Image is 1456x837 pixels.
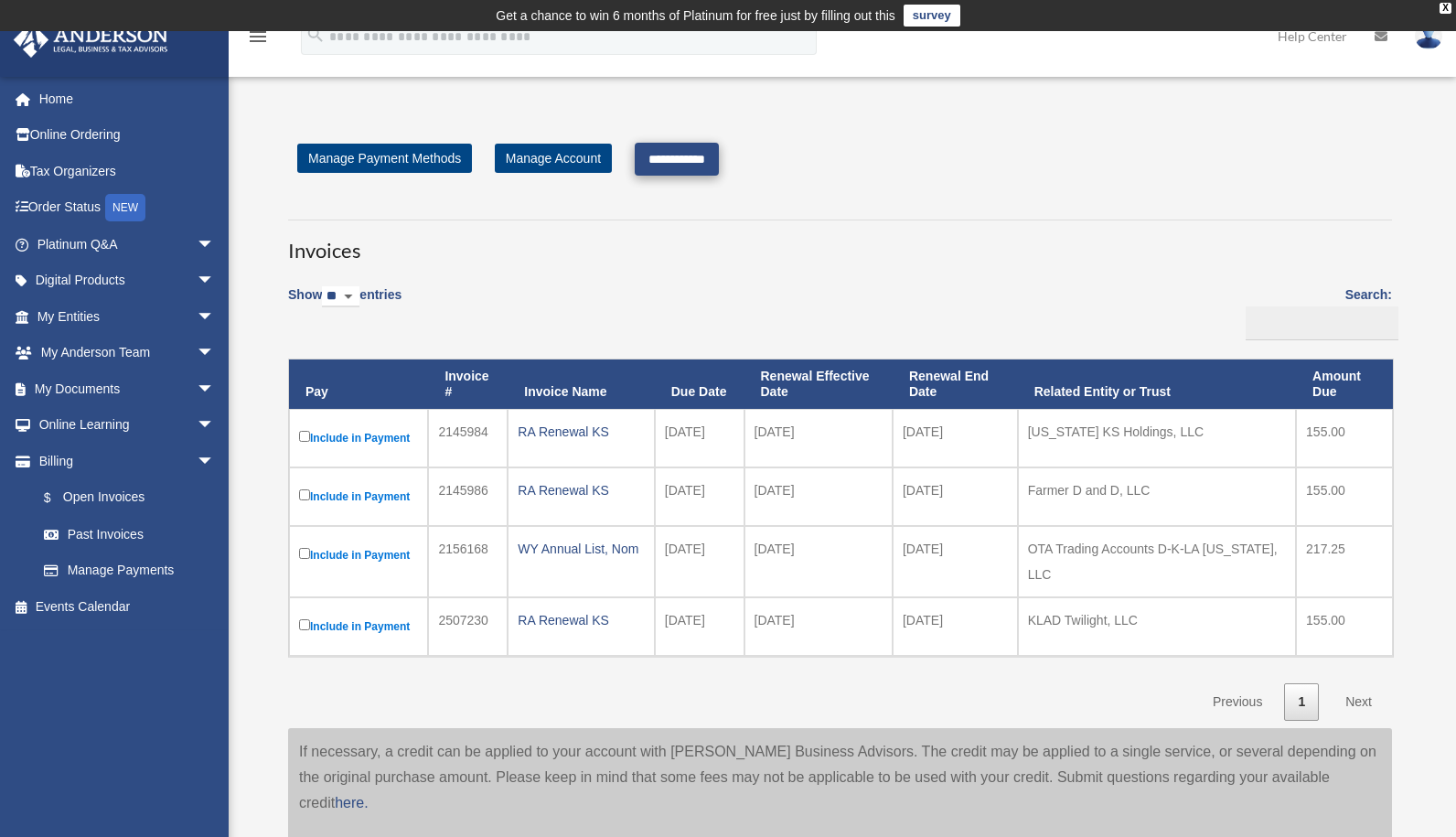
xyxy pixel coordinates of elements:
[299,427,418,449] label: Include in Payment
[299,486,418,508] label: Include in Payment
[518,419,644,445] div: RA Renewal KS
[299,431,310,442] input: Include in Payment
[54,487,63,510] span: $
[197,335,233,372] span: arrow_drop_down
[289,359,428,409] th: Pay: activate to sort column descending
[496,5,895,27] div: Get a chance to win 6 months of Platinum for free just by filling out this
[13,153,242,189] a: Tax Organizers
[13,588,242,625] a: Events Calendar
[428,597,508,656] td: 2507230
[508,359,654,409] th: Invoice Name: activate to sort column ascending
[1246,306,1398,341] input: Search:
[299,616,418,638] label: Include in Payment
[197,370,233,408] span: arrow_drop_down
[247,26,269,48] i: menu
[1199,683,1276,721] a: Previous
[1296,597,1393,656] td: 155.00
[305,25,326,45] i: search
[1239,284,1392,340] label: Search:
[13,80,242,117] a: Home
[197,407,233,445] span: arrow_drop_down
[893,359,1018,409] th: Renewal End Date: activate to sort column ascending
[904,5,960,27] a: survey
[299,544,418,566] label: Include in Payment
[297,144,472,173] a: Manage Payment Methods
[1018,526,1296,597] td: OTA Trading Accounts D-K-LA [US_STATE], LLC
[197,298,233,336] span: arrow_drop_down
[1296,526,1393,597] td: 217.25
[247,32,269,48] a: menu
[105,194,145,221] div: NEW
[893,597,1018,656] td: [DATE]
[299,548,310,559] input: Include in Payment
[1296,467,1393,526] td: 155.00
[893,467,1018,526] td: [DATE]
[428,359,508,409] th: Invoice #: activate to sort column ascending
[518,607,644,633] div: RA Renewal KS
[13,443,233,479] a: Billingarrow_drop_down
[893,526,1018,597] td: [DATE]
[428,526,508,597] td: 2156168
[13,370,242,407] a: My Documentsarrow_drop_down
[197,443,233,480] span: arrow_drop_down
[655,526,744,597] td: [DATE]
[744,467,893,526] td: [DATE]
[655,359,744,409] th: Due Date: activate to sort column ascending
[893,409,1018,467] td: [DATE]
[1415,23,1442,49] img: User Pic
[13,263,242,299] a: Digital Productsarrow_drop_down
[13,298,242,335] a: My Entitiesarrow_drop_down
[1018,409,1296,467] td: [US_STATE] KS Holdings, LLC
[744,597,893,656] td: [DATE]
[518,478,644,503] div: RA Renewal KS
[26,516,233,553] a: Past Invoices
[1440,3,1451,14] div: close
[26,553,233,589] a: Manage Payments
[13,226,242,263] a: Platinum Q&Aarrow_drop_down
[1296,409,1393,467] td: 155.00
[655,409,744,467] td: [DATE]
[495,144,612,173] a: Manage Account
[655,597,744,656] td: [DATE]
[1332,683,1386,721] a: Next
[1284,683,1319,721] a: 1
[299,489,310,500] input: Include in Payment
[428,409,508,467] td: 2145984
[288,284,401,326] label: Show entries
[288,220,1392,265] h3: Invoices
[299,619,310,630] input: Include in Payment
[1018,467,1296,526] td: Farmer D and D, LLC
[13,117,242,154] a: Online Ordering
[1296,359,1393,409] th: Amount Due: activate to sort column ascending
[26,479,224,517] a: $Open Invoices
[197,226,233,263] span: arrow_drop_down
[744,359,893,409] th: Renewal Effective Date: activate to sort column ascending
[1018,597,1296,656] td: KLAD Twilight, LLC
[8,22,174,58] img: Anderson Advisors Platinum Portal
[428,467,508,526] td: 2145986
[744,409,893,467] td: [DATE]
[1018,359,1296,409] th: Related Entity or Trust: activate to sort column ascending
[655,467,744,526] td: [DATE]
[13,189,242,227] a: Order StatusNEW
[518,536,644,562] div: WY Annual List, Nom
[335,795,368,810] a: here.
[744,526,893,597] td: [DATE]
[197,263,233,300] span: arrow_drop_down
[13,407,242,444] a: Online Learningarrow_drop_down
[13,335,242,371] a: My Anderson Teamarrow_drop_down
[322,286,359,307] select: Showentries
